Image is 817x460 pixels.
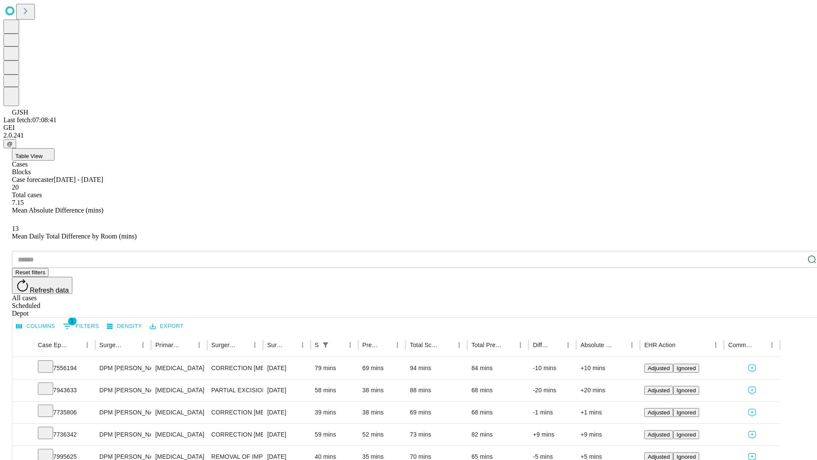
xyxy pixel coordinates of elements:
[648,409,670,416] span: Adjusted
[626,339,638,351] button: Menu
[17,428,29,443] button: Expand
[267,402,306,423] div: [DATE]
[580,357,636,379] div: +10 mins
[614,339,626,351] button: Sort
[12,199,24,206] span: 7.15
[648,387,670,394] span: Adjusted
[410,379,463,401] div: 88 mins
[315,424,354,446] div: 59 mins
[38,424,91,446] div: 7736342
[267,424,306,446] div: [DATE]
[249,339,261,351] button: Menu
[38,379,91,401] div: 7943633
[12,191,42,198] span: Total cases
[12,268,49,277] button: Reset filters
[533,379,572,401] div: -20 mins
[471,379,525,401] div: 68 mins
[580,402,636,423] div: +1 mins
[363,424,402,446] div: 52 mins
[673,408,699,417] button: Ignored
[710,339,722,351] button: Menu
[533,357,572,379] div: -10 mins
[100,424,147,446] div: DPM [PERSON_NAME] [PERSON_NAME]
[12,109,28,116] span: GJSH
[677,409,696,416] span: Ignored
[410,424,463,446] div: 73 mins
[503,339,514,351] button: Sort
[677,387,696,394] span: Ignored
[17,405,29,420] button: Expand
[363,379,402,401] div: 38 mins
[677,365,696,371] span: Ignored
[211,424,259,446] div: CORRECTION [MEDICAL_DATA]
[363,402,402,423] div: 38 mins
[344,339,356,351] button: Menu
[453,339,465,351] button: Menu
[12,207,103,214] span: Mean Absolute Difference (mins)
[14,320,57,333] button: Select columns
[12,233,137,240] span: Mean Daily Total Difference by Room (mins)
[15,269,45,276] span: Reset filters
[155,342,180,348] div: Primary Service
[471,342,502,348] div: Total Predicted Duration
[3,124,814,132] div: GEI
[148,320,186,333] button: Export
[471,424,525,446] div: 82 mins
[285,339,297,351] button: Sort
[68,317,77,325] span: 1
[644,342,675,348] div: EHR Action
[533,424,572,446] div: +9 mins
[644,364,673,373] button: Adjusted
[580,379,636,401] div: +20 mins
[441,339,453,351] button: Sort
[237,339,249,351] button: Sort
[514,339,526,351] button: Menu
[471,402,525,423] div: 68 mins
[673,364,699,373] button: Ignored
[211,357,259,379] div: CORRECTION [MEDICAL_DATA], DOUBLE [MEDICAL_DATA]
[12,277,72,294] button: Refresh data
[644,430,673,439] button: Adjusted
[15,153,43,159] span: Table View
[105,320,144,333] button: Density
[3,132,814,139] div: 2.0.241
[315,402,354,423] div: 39 mins
[648,365,670,371] span: Adjusted
[30,287,69,294] span: Refresh data
[100,342,124,348] div: Surgeon Name
[69,339,81,351] button: Sort
[363,342,379,348] div: Predicted In Room Duration
[7,141,13,147] span: @
[137,339,149,351] button: Menu
[267,342,284,348] div: Surgery Date
[211,342,236,348] div: Surgery Name
[580,424,636,446] div: +9 mins
[410,357,463,379] div: 94 mins
[363,357,402,379] div: 69 mins
[471,357,525,379] div: 84 mins
[410,342,440,348] div: Total Scheduled Duration
[3,116,57,124] span: Last fetch: 07:08:41
[155,379,203,401] div: [MEDICAL_DATA]
[3,139,16,148] button: @
[12,148,54,161] button: Table View
[17,361,29,376] button: Expand
[12,176,54,183] span: Case forecaster
[580,342,613,348] div: Absolute Difference
[12,225,19,232] span: 13
[211,402,259,423] div: CORRECTION [MEDICAL_DATA]
[766,339,778,351] button: Menu
[673,430,699,439] button: Ignored
[81,339,93,351] button: Menu
[550,339,562,351] button: Sort
[676,339,688,351] button: Sort
[644,408,673,417] button: Adjusted
[315,357,354,379] div: 79 mins
[181,339,193,351] button: Sort
[648,454,670,460] span: Adjusted
[648,431,670,438] span: Adjusted
[673,386,699,395] button: Ignored
[677,431,696,438] span: Ignored
[61,319,101,333] button: Show filters
[391,339,403,351] button: Menu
